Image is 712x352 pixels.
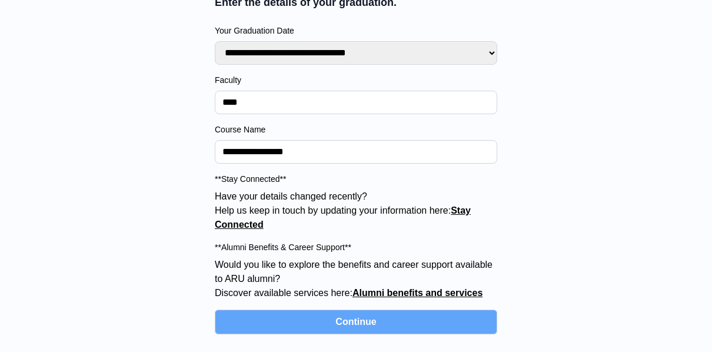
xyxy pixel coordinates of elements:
[215,25,497,36] label: Your Graduation Date
[215,310,497,334] button: Continue
[215,258,497,300] p: Would you like to explore the benefits and career support available to ARU alumni? Discover avail...
[215,74,497,86] label: Faculty
[215,205,471,230] a: Stay Connected
[215,124,497,135] label: Course Name
[352,288,483,298] a: Alumni benefits and services
[215,241,497,253] label: **Alumni Benefits & Career Support**
[215,190,497,232] p: Have your details changed recently? Help us keep in touch by updating your information here:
